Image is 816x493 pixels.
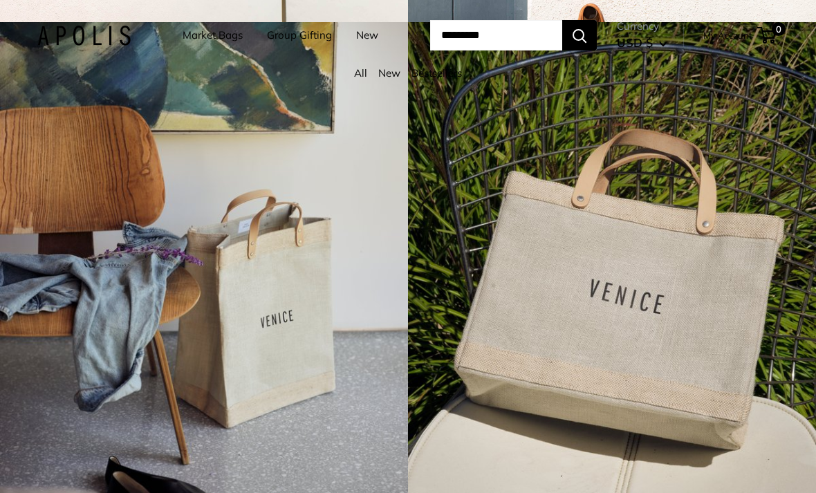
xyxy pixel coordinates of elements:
span: 0 [772,22,786,36]
a: Market Bags [183,26,243,45]
a: 0 [759,27,776,44]
a: New [378,66,400,80]
button: USD $ [617,32,667,54]
a: My Account [703,27,752,44]
img: Apolis [37,26,131,46]
span: Currency [617,17,667,36]
a: Group Gifting [267,26,332,45]
button: Search [562,20,597,50]
a: Bestsellers [411,66,462,80]
a: All [354,66,367,80]
span: USD $ [617,35,653,50]
a: New [356,26,378,45]
input: Search... [430,20,562,50]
